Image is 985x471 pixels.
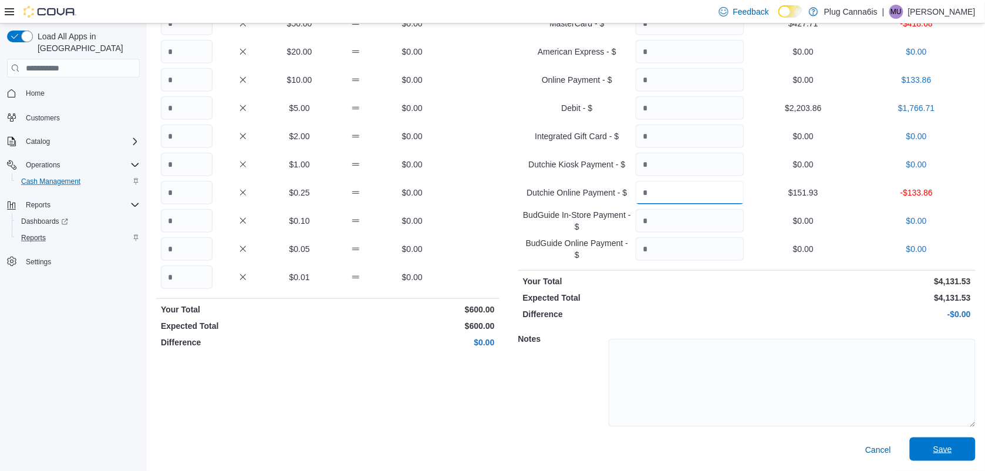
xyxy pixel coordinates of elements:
[16,231,50,245] a: Reports
[386,271,438,283] p: $0.00
[21,233,46,243] span: Reports
[523,102,632,114] p: Debit - $
[862,159,971,170] p: $0.00
[330,304,494,315] p: $600.00
[2,109,144,126] button: Customers
[21,158,65,172] button: Operations
[749,46,858,58] p: $0.00
[161,96,212,120] input: Quantity
[26,137,50,146] span: Catalog
[21,134,55,149] button: Catalog
[274,215,325,227] p: $0.10
[749,130,858,142] p: $0.00
[161,125,212,148] input: Quantity
[891,5,902,19] span: MU
[16,174,85,189] a: Cash Management
[274,74,325,86] p: $10.00
[2,85,144,102] button: Home
[933,443,952,455] span: Save
[161,304,325,315] p: Your Total
[21,177,80,186] span: Cash Management
[523,308,745,320] p: Difference
[26,160,60,170] span: Operations
[778,5,803,18] input: Dark Mode
[824,5,878,19] p: Plug Canna6is
[12,173,144,190] button: Cash Management
[386,46,438,58] p: $0.00
[274,187,325,199] p: $0.25
[386,74,438,86] p: $0.00
[21,198,140,212] span: Reports
[636,181,744,204] input: Quantity
[2,133,144,150] button: Catalog
[386,18,438,29] p: $0.00
[161,181,212,204] input: Quantity
[7,80,140,301] nav: Complex example
[330,337,494,348] p: $0.00
[861,438,896,462] button: Cancel
[274,159,325,170] p: $1.00
[636,40,744,63] input: Quantity
[518,327,606,351] h5: Notes
[523,46,632,58] p: American Express - $
[749,18,858,29] p: $427.71
[862,187,971,199] p: -$133.86
[21,111,65,125] a: Customers
[161,265,212,289] input: Quantity
[523,159,632,170] p: Dutchie Kiosk Payment - $
[862,215,971,227] p: $0.00
[749,102,858,114] p: $2,203.86
[161,320,325,332] p: Expected Total
[862,243,971,255] p: $0.00
[386,215,438,227] p: $0.00
[862,130,971,142] p: $0.00
[21,198,55,212] button: Reports
[749,292,971,304] p: $4,131.53
[862,18,971,29] p: -$418.68
[16,214,140,228] span: Dashboards
[21,255,56,269] a: Settings
[386,130,438,142] p: $0.00
[523,130,632,142] p: Integrated Gift Card - $
[16,231,140,245] span: Reports
[161,209,212,233] input: Quantity
[636,209,744,233] input: Quantity
[889,5,903,19] div: Munachi Udezo
[386,159,438,170] p: $0.00
[749,275,971,287] p: $4,131.53
[523,209,632,233] p: BudGuide In-Store Payment - $
[21,217,68,226] span: Dashboards
[386,243,438,255] p: $0.00
[274,18,325,29] p: $50.00
[386,187,438,199] p: $0.00
[161,68,212,92] input: Quantity
[161,153,212,176] input: Quantity
[749,243,858,255] p: $0.00
[21,86,49,100] a: Home
[636,153,744,176] input: Quantity
[2,197,144,213] button: Reports
[386,102,438,114] p: $0.00
[2,253,144,270] button: Settings
[523,187,632,199] p: Dutchie Online Payment - $
[862,74,971,86] p: $133.86
[636,237,744,261] input: Quantity
[21,254,140,269] span: Settings
[21,110,140,125] span: Customers
[523,275,745,287] p: Your Total
[21,158,140,172] span: Operations
[523,292,745,304] p: Expected Total
[16,174,140,189] span: Cash Management
[733,6,769,18] span: Feedback
[161,237,212,261] input: Quantity
[26,200,50,210] span: Reports
[274,46,325,58] p: $20.00
[882,5,885,19] p: |
[16,214,73,228] a: Dashboards
[749,187,858,199] p: $151.93
[749,308,971,320] p: -$0.00
[12,230,144,246] button: Reports
[910,438,976,461] button: Save
[636,68,744,92] input: Quantity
